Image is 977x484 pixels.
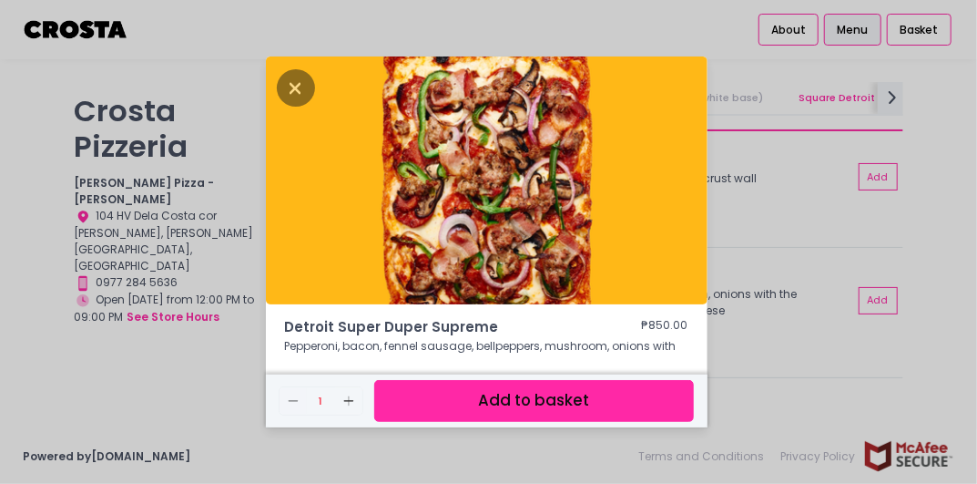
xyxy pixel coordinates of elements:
[285,338,688,371] p: Pepperoni, bacon, fennel sausage, bellpeppers, mushroom, onions with the signature Detroit cheese...
[266,57,707,304] img: Detroit Super Duper Supreme
[277,78,315,96] button: Close
[285,317,587,338] span: Detroit Super Duper Supreme
[374,380,694,421] button: Add to basket
[642,317,688,338] div: ₱850.00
